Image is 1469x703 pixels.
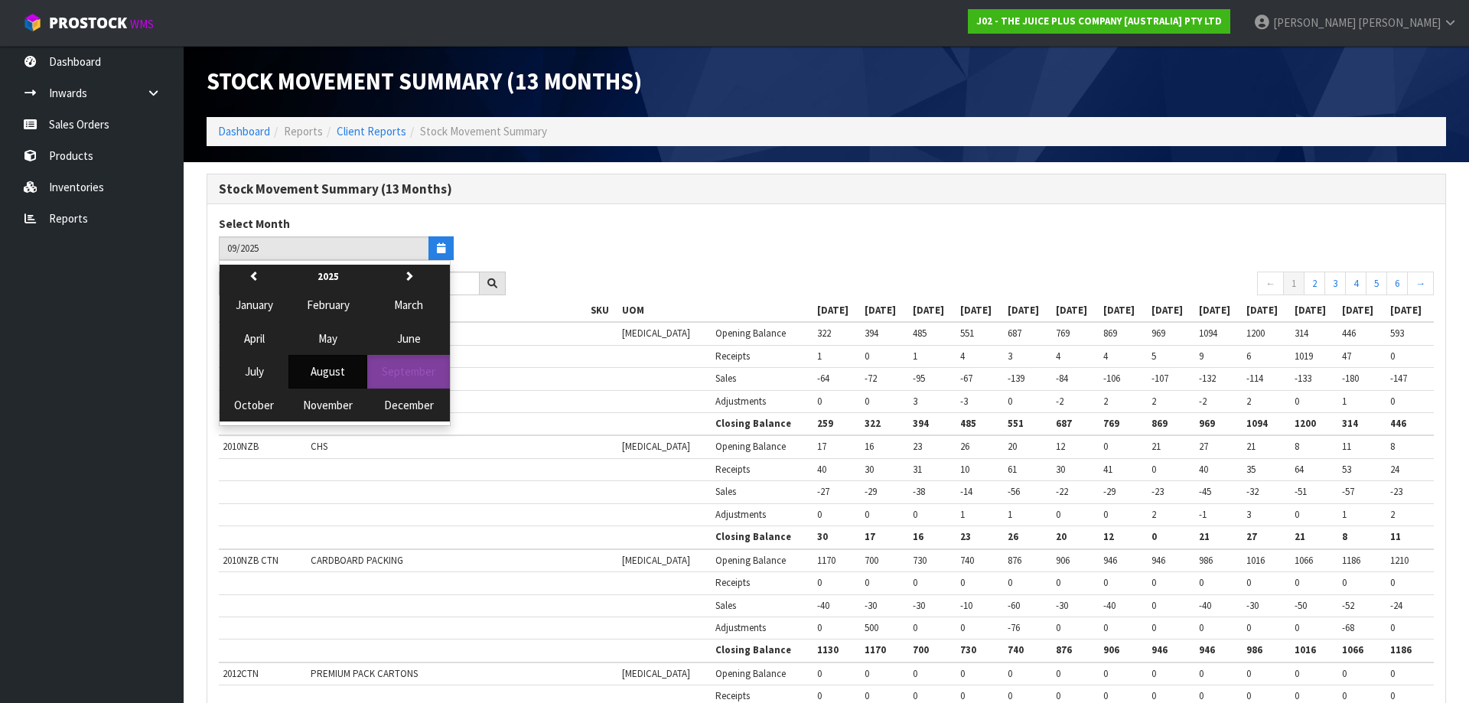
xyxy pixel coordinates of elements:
span: -29 [865,485,877,498]
span: -14 [960,485,972,498]
span: -56 [1008,485,1020,498]
th: [DATE] [909,300,956,322]
button: August [288,355,367,388]
img: cube-alt.png [23,13,42,32]
span: -23 [1151,485,1164,498]
span: December [384,398,434,412]
span: 485 [913,327,927,340]
td: Sales [712,368,813,390]
span: -30 [1056,599,1068,612]
span: 0 [1103,621,1108,634]
span: 20 [1056,530,1067,543]
span: 0 [1246,621,1251,634]
button: July [220,355,288,388]
span: 30 [1056,463,1065,476]
span: -132 [1199,372,1216,385]
span: -27 [817,485,829,498]
span: -1 [1199,508,1207,521]
span: 0 [865,508,869,521]
button: February [288,288,367,321]
span: 0 [1199,667,1204,680]
span: -30 [1246,599,1259,612]
span: -45 [1199,485,1211,498]
th: [DATE] [1195,300,1243,322]
span: 0 [817,667,822,680]
span: 740 [1008,643,1024,656]
span: 0 [960,621,965,634]
button: September [367,355,450,388]
span: -68 [1342,621,1354,634]
span: [PERSON_NAME] [1273,15,1356,30]
span: 0 [1342,576,1347,589]
span: Stock Movement Summary [420,124,547,138]
a: 4 [1345,272,1366,296]
a: Client Reports [337,124,406,138]
span: 5 [1151,350,1156,363]
span: 593 [1390,327,1404,340]
span: 1016 [1246,554,1265,567]
span: -64 [817,372,829,385]
span: 12 [1056,440,1065,453]
span: 876 [1056,643,1072,656]
th: Closing Balance [712,640,813,662]
span: 1019 [1295,350,1313,363]
span: 1 [1008,508,1012,521]
span: 20 [1008,440,1017,453]
span: 6 [1246,350,1251,363]
span: 1066 [1342,643,1363,656]
span: 700 [913,643,929,656]
span: 969 [1199,417,1215,430]
span: 21 [1151,440,1161,453]
span: 687 [1008,327,1021,340]
span: 687 [1056,417,1072,430]
span: 0 [865,350,869,363]
span: -51 [1295,485,1307,498]
td: 2010NZB CTN [219,549,307,572]
span: 0 [1246,667,1251,680]
span: -40 [817,599,829,612]
span: 0 [1199,576,1204,589]
span: 0 [1056,621,1060,634]
span: 0 [1151,530,1157,543]
span: -2 [1056,395,1063,408]
span: -40 [1199,599,1211,612]
th: [DATE] [956,300,1004,322]
span: 1 [817,350,822,363]
span: 0 [1151,576,1156,589]
span: [PERSON_NAME] [1358,15,1441,30]
th: [DATE] [1291,300,1338,322]
span: 0 [1390,576,1395,589]
button: June [367,322,450,355]
span: 986 [1246,643,1262,656]
span: 969 [1151,327,1165,340]
span: 1130 [817,643,839,656]
span: 41 [1103,463,1112,476]
span: February [307,298,350,312]
a: 1 [1283,272,1305,296]
span: 946 [1151,554,1165,567]
span: 40 [817,463,826,476]
span: 2 [1103,395,1108,408]
span: 3 [913,395,917,408]
span: 0 [817,395,822,408]
span: 0 [1390,621,1395,634]
span: 0 [1390,350,1395,363]
span: -76 [1008,621,1020,634]
span: 27 [1246,530,1257,543]
th: [DATE] [1338,300,1386,322]
th: [DATE] [861,300,908,322]
span: 0 [913,508,917,521]
span: 0 [1342,667,1347,680]
span: 314 [1295,327,1308,340]
span: 2 [1151,508,1156,521]
span: 9 [1199,350,1204,363]
span: 64 [1295,463,1304,476]
span: -107 [1151,372,1168,385]
span: -60 [1008,599,1020,612]
span: -32 [1246,485,1259,498]
span: 0 [817,689,822,702]
span: 8 [1342,530,1347,543]
span: 1170 [817,554,835,567]
span: 31 [913,463,922,476]
span: 27 [1199,440,1208,453]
